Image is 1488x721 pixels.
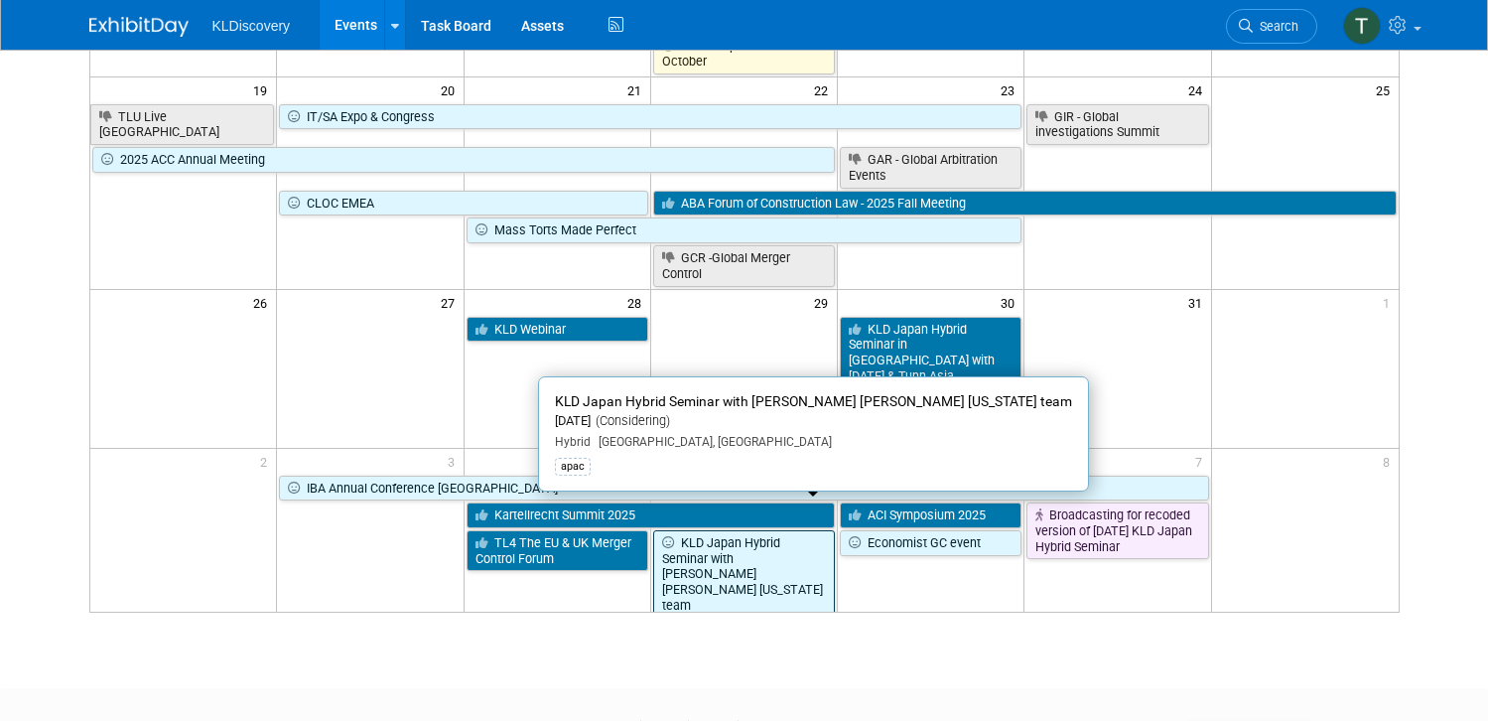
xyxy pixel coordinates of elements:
[89,17,189,37] img: ExhibitDay
[840,147,1021,188] a: GAR - Global Arbitration Events
[439,290,464,315] span: 27
[840,317,1021,389] a: KLD Japan Hybrid Seminar in [GEOGRAPHIC_DATA] with [DATE] & Tunn Asia
[1253,19,1298,34] span: Search
[1381,449,1399,474] span: 8
[555,435,591,449] span: Hybrid
[591,435,832,449] span: [GEOGRAPHIC_DATA], [GEOGRAPHIC_DATA]
[812,290,837,315] span: 29
[258,449,276,474] span: 2
[1381,290,1399,315] span: 1
[90,104,275,145] a: TLU Live [GEOGRAPHIC_DATA]
[555,393,1072,409] span: KLD Japan Hybrid Seminar with [PERSON_NAME] [PERSON_NAME] [US_STATE] team
[467,317,648,343] a: KLD Webinar
[840,503,1021,528] a: ACI Symposium 2025
[1026,503,1208,559] a: Broadcasting for recoded version of [DATE] KLD Japan Hybrid Seminar
[439,77,464,102] span: 20
[251,290,276,315] span: 26
[1374,77,1399,102] span: 25
[251,77,276,102] span: 19
[212,18,291,34] span: KLDiscovery
[279,476,1208,502] a: IBA Annual Conference [GEOGRAPHIC_DATA]
[653,530,835,619] a: KLD Japan Hybrid Seminar with [PERSON_NAME] [PERSON_NAME] [US_STATE] team
[1186,77,1211,102] span: 24
[467,530,648,571] a: TL4 The EU & UK Merger Control Forum
[1343,7,1381,45] img: Taketo Sakuma
[591,413,670,428] span: (Considering)
[92,147,836,173] a: 2025 ACC Annual Meeting
[1186,290,1211,315] span: 31
[279,191,648,216] a: CLOC EMEA
[625,77,650,102] span: 21
[812,77,837,102] span: 22
[446,449,464,474] span: 3
[653,33,835,73] a: Tech Disputes Week - October
[279,104,1021,130] a: IT/SA Expo & Congress
[1026,104,1208,145] a: GIR - Global investigations Summit
[653,245,835,286] a: GCR -Global Merger Control
[999,77,1023,102] span: 23
[555,458,591,476] div: apac
[840,530,1021,556] a: Economist GC event
[1226,9,1317,44] a: Search
[1193,449,1211,474] span: 7
[999,290,1023,315] span: 30
[653,191,1397,216] a: ABA Forum of Construction Law - 2025 Fall Meeting
[625,290,650,315] span: 28
[467,503,836,528] a: Kartellrecht Summit 2025
[467,217,1022,243] a: Mass Torts Made Perfect
[555,413,1072,430] div: [DATE]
